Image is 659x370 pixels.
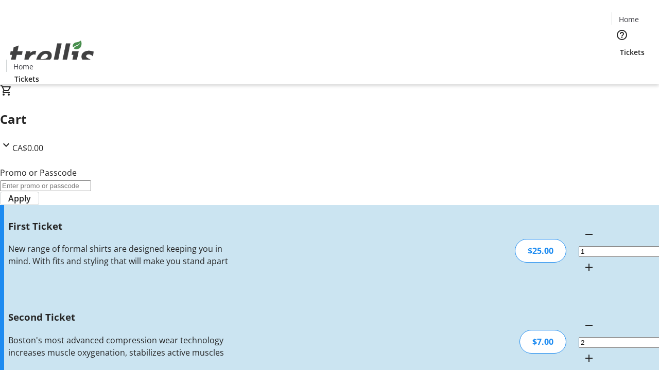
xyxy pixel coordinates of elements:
button: Increment by one [579,348,599,368]
span: Tickets [14,73,39,84]
button: Decrement by one [579,224,599,245]
div: $7.00 [519,330,566,354]
span: CA$0.00 [12,142,43,154]
img: Orient E2E Organization V75oTWDSa6's Logo [6,29,98,81]
span: Home [13,61,33,72]
button: Help [612,25,632,45]
span: Tickets [620,47,645,58]
button: Decrement by one [579,315,599,336]
a: Home [7,61,40,72]
span: Home [619,14,639,25]
button: Increment by one [579,257,599,277]
div: New range of formal shirts are designed keeping you in mind. With fits and styling that will make... [8,243,233,267]
span: Apply [8,192,31,205]
button: Cart [612,58,632,78]
a: Tickets [612,47,653,58]
a: Tickets [6,73,47,84]
div: Boston's most advanced compression wear technology increases muscle oxygenation, stabilizes activ... [8,334,233,359]
h3: First Ticket [8,219,233,233]
div: $25.00 [515,239,566,263]
h3: Second Ticket [8,310,233,324]
a: Home [612,14,645,25]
